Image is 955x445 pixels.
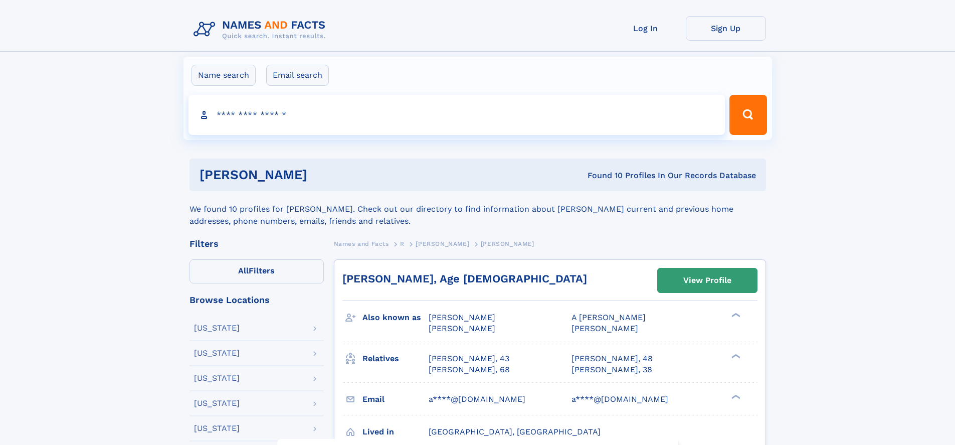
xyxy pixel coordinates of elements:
[189,295,324,305] div: Browse Locations
[429,353,509,364] a: [PERSON_NAME], 43
[192,65,256,86] label: Name search
[729,393,741,400] div: ❯
[571,364,652,375] a: [PERSON_NAME], 38
[729,312,741,319] div: ❯
[362,309,429,326] h3: Also known as
[481,240,534,247] span: [PERSON_NAME]
[606,16,686,41] a: Log In
[729,353,741,359] div: ❯
[342,272,587,285] a: [PERSON_NAME], Age [DEMOGRAPHIC_DATA]
[429,313,495,322] span: [PERSON_NAME]
[189,239,324,248] div: Filters
[400,237,405,250] a: R
[200,169,448,181] h1: [PERSON_NAME]
[429,324,495,333] span: [PERSON_NAME]
[334,237,389,250] a: Names and Facts
[362,391,429,408] h3: Email
[658,268,757,292] a: View Profile
[266,65,329,86] label: Email search
[686,16,766,41] a: Sign Up
[189,259,324,283] label: Filters
[194,374,240,382] div: [US_STATE]
[188,95,725,135] input: search input
[194,349,240,357] div: [US_STATE]
[683,269,731,292] div: View Profile
[429,427,601,436] span: [GEOGRAPHIC_DATA], [GEOGRAPHIC_DATA]
[189,16,334,43] img: Logo Names and Facts
[447,170,756,181] div: Found 10 Profiles In Our Records Database
[571,313,646,322] span: A [PERSON_NAME]
[362,350,429,367] h3: Relatives
[571,324,638,333] span: [PERSON_NAME]
[194,424,240,432] div: [US_STATE]
[194,324,240,332] div: [US_STATE]
[400,240,405,247] span: R
[729,95,767,135] button: Search Button
[571,353,653,364] a: [PERSON_NAME], 48
[416,240,469,247] span: [PERSON_NAME]
[238,266,249,275] span: All
[416,237,469,250] a: [PERSON_NAME]
[362,423,429,440] h3: Lived in
[194,399,240,407] div: [US_STATE]
[429,364,510,375] a: [PERSON_NAME], 68
[189,191,766,227] div: We found 10 profiles for [PERSON_NAME]. Check out our directory to find information about [PERSON...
